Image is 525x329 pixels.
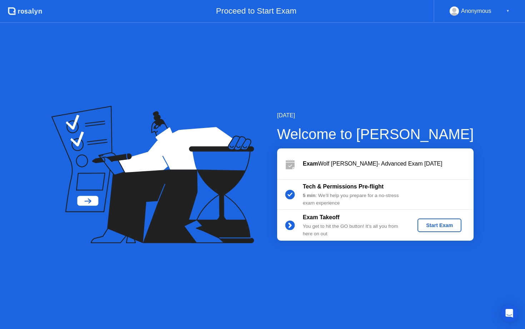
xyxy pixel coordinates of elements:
[303,214,340,220] b: Exam Takeoff
[303,223,406,237] div: You get to hit the GO button! It’s all you from here on out
[501,305,518,322] div: Open Intercom Messenger
[303,192,406,207] div: : We’ll help you prepare for a no-stress exam experience
[277,111,474,120] div: [DATE]
[303,193,316,198] b: 5 min
[420,222,459,228] div: Start Exam
[303,159,474,168] div: Wolf [PERSON_NAME]- Advanced Exam [DATE]
[461,6,491,16] div: Anonymous
[417,218,461,232] button: Start Exam
[303,161,318,167] b: Exam
[303,183,384,190] b: Tech & Permissions Pre-flight
[506,6,510,16] div: ▼
[277,123,474,145] div: Welcome to [PERSON_NAME]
